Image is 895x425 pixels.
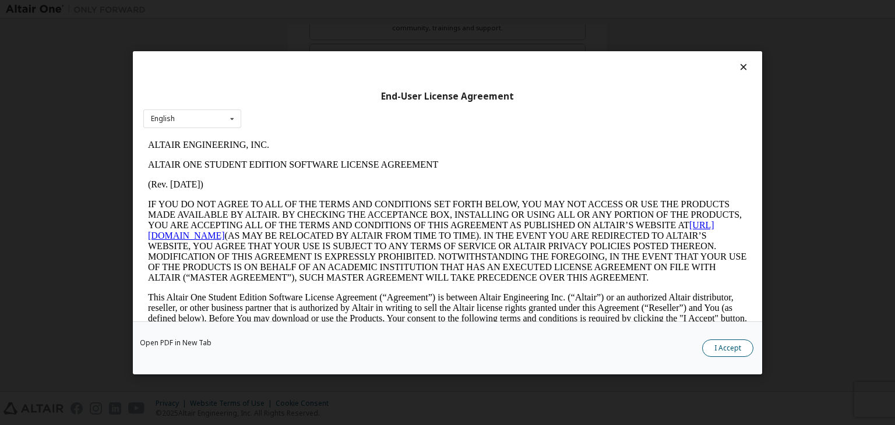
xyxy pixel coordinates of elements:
p: ALTAIR ONE STUDENT EDITION SOFTWARE LICENSE AGREEMENT [5,24,604,35]
a: Open PDF in New Tab [140,339,212,346]
p: ALTAIR ENGINEERING, INC. [5,5,604,15]
p: This Altair One Student Edition Software License Agreement (“Agreement”) is between Altair Engine... [5,157,604,199]
p: (Rev. [DATE]) [5,44,604,55]
div: End-User License Agreement [143,90,752,102]
button: I Accept [702,339,753,357]
a: [URL][DOMAIN_NAME] [5,85,571,105]
p: IF YOU DO NOT AGREE TO ALL OF THE TERMS AND CONDITIONS SET FORTH BELOW, YOU MAY NOT ACCESS OR USE... [5,64,604,148]
div: English [151,115,175,122]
